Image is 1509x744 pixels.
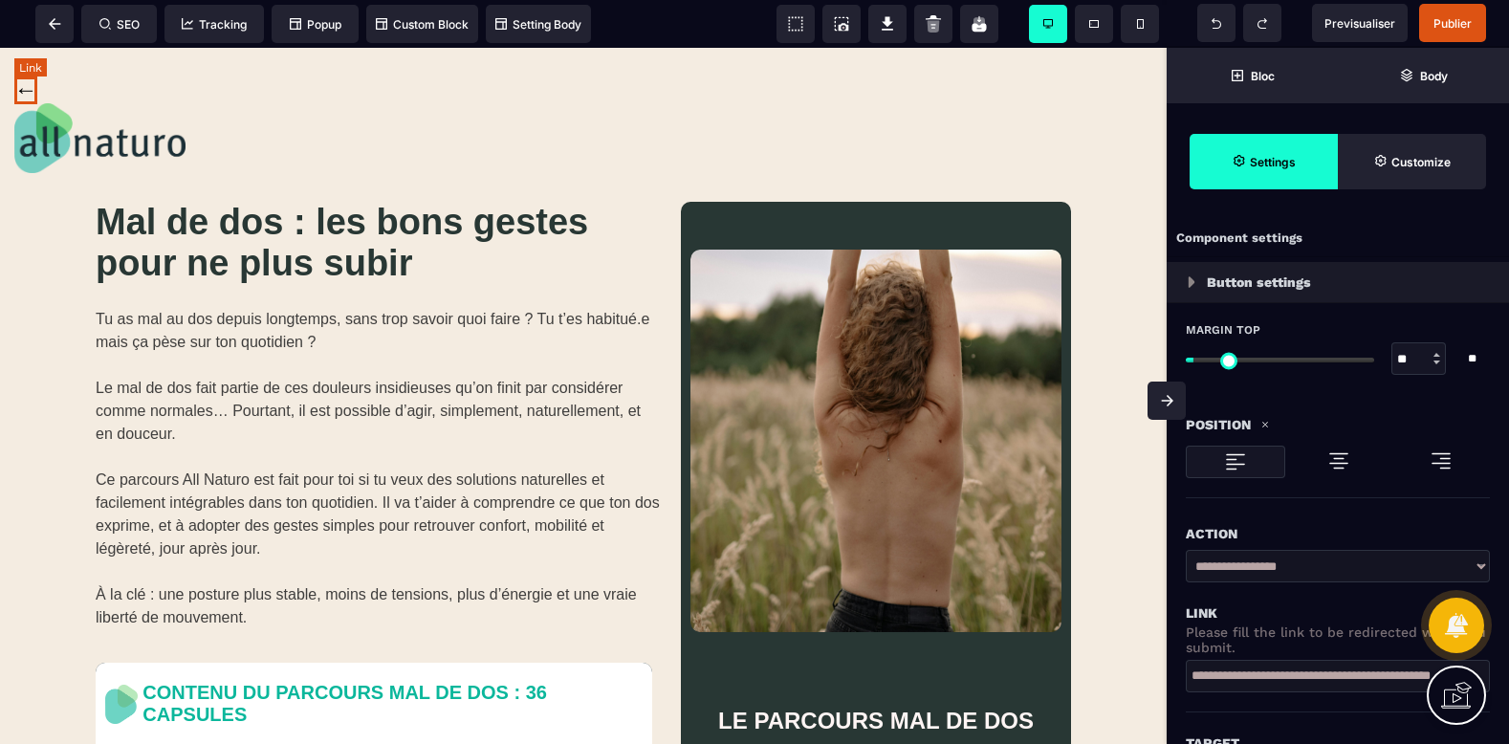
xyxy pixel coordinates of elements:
[1260,420,1270,429] img: loading
[138,629,652,683] text: CONTENU DU PARCOURS MAL DE DOS : 36 CAPSULES
[1250,155,1296,169] strong: Settings
[1188,276,1195,288] img: loading
[690,646,1061,691] text: LE PARCOURS MAL DE DOS
[1391,155,1451,169] strong: Customize
[99,17,140,32] span: SEO
[1207,271,1311,294] p: Button settings
[1186,522,1490,545] div: Action
[1186,322,1260,338] span: Margin Top
[1324,16,1395,31] span: Previsualiser
[1167,220,1509,257] div: Component settings
[1433,16,1472,31] span: Publier
[776,5,815,43] span: View components
[1338,134,1486,189] span: Open Style Manager
[1430,449,1453,472] img: loading
[1312,4,1408,42] span: Preview
[1224,450,1247,473] img: loading
[1186,602,1490,624] div: Link
[105,637,138,677] img: 8b6cf6293ebce2fcde896e5f4aeb59ae_Allnaturo-picto_fond_clair.png
[96,255,681,586] text: Tu as mal au dos depuis longtemps, sans trop savoir quoi faire ? Tu t’es habitué.e mais ça pèse s...
[1190,134,1338,189] span: Settings
[1338,48,1509,103] span: Open Layer Manager
[1420,69,1448,83] strong: Body
[690,691,1061,718] text: et ses 36 capsules
[690,202,1061,584] img: e435d61f085a0fc2771c19c0c8016d1d_IMG_Dos-principal-1.png
[14,29,37,55] a: ←
[182,17,247,32] span: Tracking
[1327,449,1350,472] img: loading
[290,17,341,32] span: Popup
[376,17,469,32] span: Custom Block
[1251,69,1275,83] strong: Bloc
[96,154,681,236] h1: Mal de dos : les bons gestes pour ne plus subir
[1167,48,1338,103] span: Open Blocks
[822,5,861,43] span: Screenshot
[495,17,581,32] span: Setting Body
[14,55,186,125] img: 6acba719752e8672151c7f0ce65807ce_Allnaturo-logo-fonce%CC%81.png
[1186,624,1490,655] p: Please fill the link to be redirected when you submit.
[1186,413,1251,436] p: Position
